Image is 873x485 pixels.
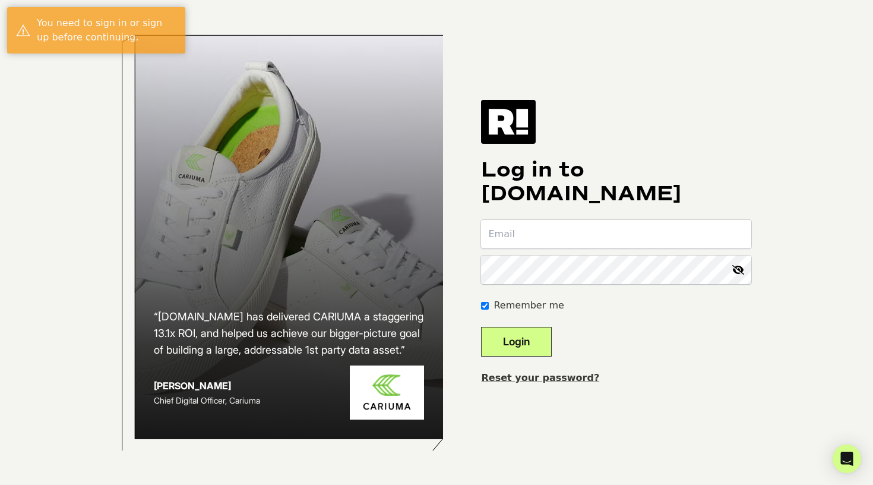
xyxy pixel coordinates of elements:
[154,308,425,358] h2: “[DOMAIN_NAME] has delivered CARIUMA a staggering 13.1x ROI, and helped us achieve our bigger-pic...
[37,16,176,45] div: You need to sign in or sign up before continuing.
[481,100,536,144] img: Retention.com
[481,158,751,206] h1: Log in to [DOMAIN_NAME]
[350,366,424,420] img: Cariuma
[154,380,231,392] strong: [PERSON_NAME]
[481,327,552,357] button: Login
[154,395,260,405] span: Chief Digital Officer, Cariuma
[481,220,751,248] input: Email
[833,445,861,473] div: Open Intercom Messenger
[494,298,564,313] label: Remember me
[481,372,599,383] a: Reset your password?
